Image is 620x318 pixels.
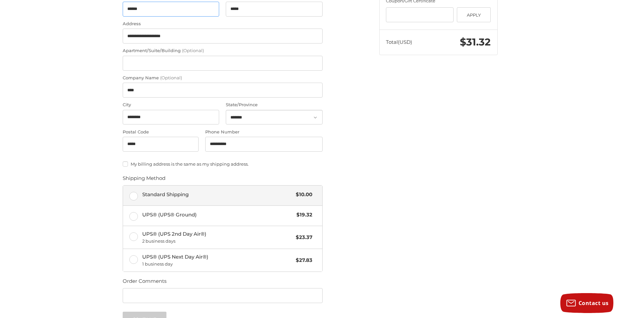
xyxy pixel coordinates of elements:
[123,21,323,27] label: Address
[460,36,491,48] span: $31.32
[293,257,313,264] span: $27.83
[142,230,293,244] span: UPS® (UPS 2nd Day Air®)
[386,39,412,45] span: Total (USD)
[226,102,323,108] label: State/Province
[142,253,293,267] span: UPS® (UPS Next Day Air®)
[123,278,166,288] legend: Order Comments
[560,293,613,313] button: Contact us
[123,47,323,54] label: Apartment/Suite/Building
[386,7,454,22] input: Gift Certificate or Coupon Code
[457,7,491,22] button: Apply
[182,48,204,53] small: (Optional)
[142,238,293,245] span: 2 business days
[160,75,182,80] small: (Optional)
[579,299,609,307] span: Contact us
[123,129,199,135] label: Postal Code
[293,191,313,199] span: $10.00
[142,191,293,199] span: Standard Shipping
[123,75,323,81] label: Company Name
[293,211,313,219] span: $19.32
[123,175,165,185] legend: Shipping Method
[123,161,323,167] label: My billing address is the same as my shipping address.
[205,129,323,135] label: Phone Number
[142,211,293,219] span: UPS® (UPS® Ground)
[293,234,313,241] span: $23.37
[142,261,293,268] span: 1 business day
[123,102,219,108] label: City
